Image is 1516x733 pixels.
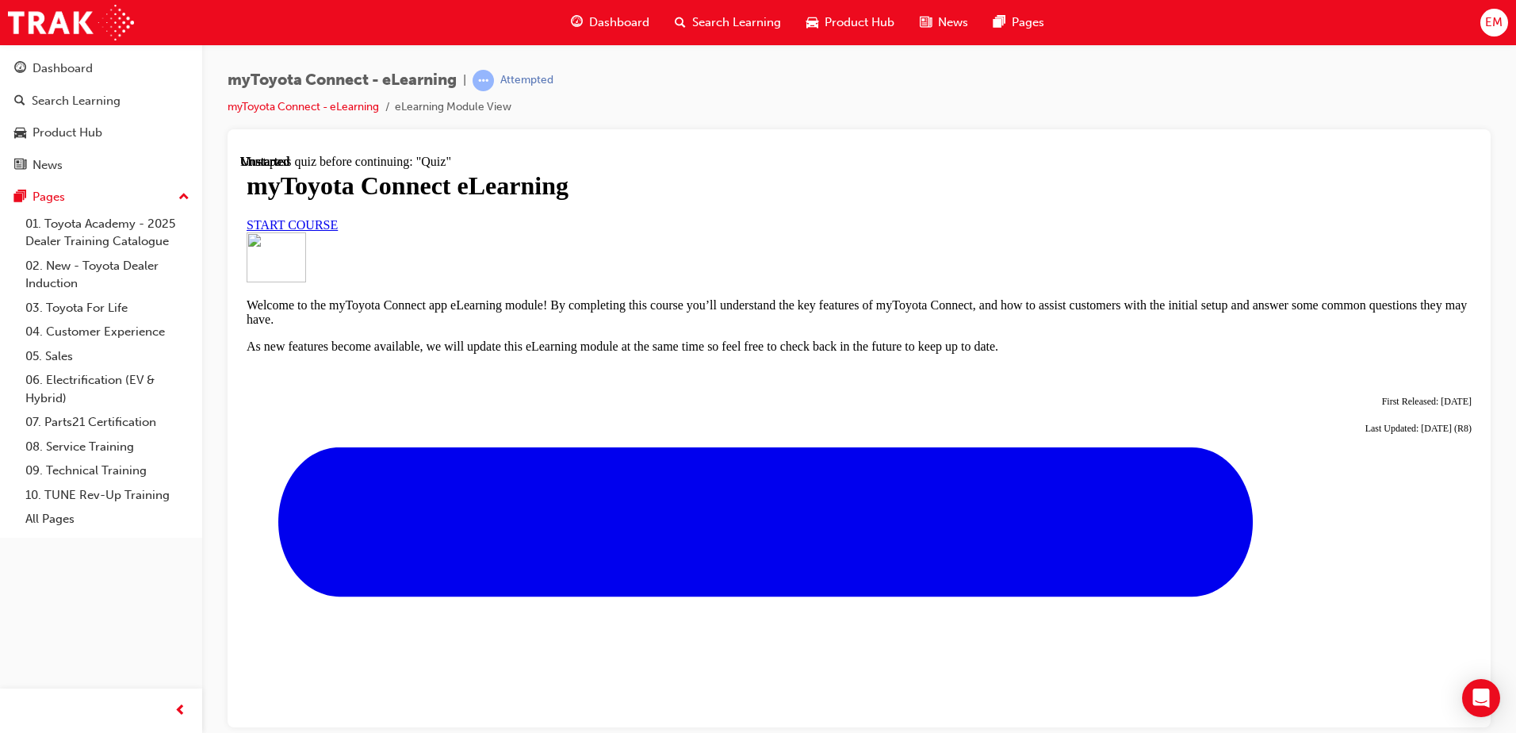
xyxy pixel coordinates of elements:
a: 07. Parts21 Certification [19,410,196,435]
span: pages-icon [14,190,26,205]
span: Dashboard [589,13,649,32]
a: Search Learning [6,86,196,116]
a: car-iconProduct Hub [794,6,907,39]
a: All Pages [19,507,196,532]
span: car-icon [806,13,818,33]
span: Pages [1012,13,1044,32]
a: news-iconNews [907,6,981,39]
span: news-icon [920,13,932,33]
a: Dashboard [6,54,196,83]
a: guage-iconDashboard [558,6,662,39]
a: START COURSE [6,63,98,77]
a: search-iconSearch Learning [662,6,794,39]
button: DashboardSearch LearningProduct HubNews [6,51,196,182]
p: As new features become available, we will update this eLearning module at the same time so feel f... [6,185,1231,199]
div: Search Learning [32,92,121,110]
span: news-icon [14,159,26,173]
a: 10. TUNE Rev-Up Training [19,483,196,508]
button: Pages [6,182,196,212]
div: Product Hub [33,124,102,142]
a: 02. New - Toyota Dealer Induction [19,254,196,296]
span: Last Updated: [DATE] (R8) [1125,268,1231,279]
span: learningRecordVerb_ATTEMPT-icon [473,70,494,91]
span: guage-icon [14,62,26,76]
a: 01. Toyota Academy - 2025 Dealer Training Catalogue [19,212,196,254]
span: pages-icon [993,13,1005,33]
div: Attempted [500,73,553,88]
a: 08. Service Training [19,435,196,459]
h1: myToyota Connect eLearning [6,17,1231,46]
span: Search Learning [692,13,781,32]
div: Dashboard [33,59,93,78]
span: prev-icon [174,701,186,721]
a: Product Hub [6,118,196,148]
li: eLearning Module View [395,98,511,117]
span: Product Hub [825,13,894,32]
span: myToyota Connect - eLearning [228,71,457,90]
div: Open Intercom Messenger [1462,679,1500,717]
span: search-icon [14,94,25,109]
a: 06. Electrification (EV & Hybrid) [19,368,196,410]
a: myToyota Connect - eLearning [228,100,379,113]
a: 09. Technical Training [19,459,196,483]
span: guage-icon [571,13,583,33]
a: 04. Customer Experience [19,320,196,344]
div: Pages [33,188,65,206]
span: First Released: [DATE] [1142,241,1231,252]
p: Welcome to the myToyota Connect app eLearning module! By completing this course you’ll understand... [6,144,1231,172]
a: 05. Sales [19,344,196,369]
img: Trak [8,5,134,40]
span: car-icon [14,126,26,140]
a: News [6,151,196,180]
span: EM [1485,13,1503,32]
a: 03. Toyota For Life [19,296,196,320]
span: | [463,71,466,90]
button: EM [1480,9,1508,36]
span: search-icon [675,13,686,33]
span: up-icon [178,187,189,208]
span: News [938,13,968,32]
a: pages-iconPages [981,6,1057,39]
div: News [33,156,63,175]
